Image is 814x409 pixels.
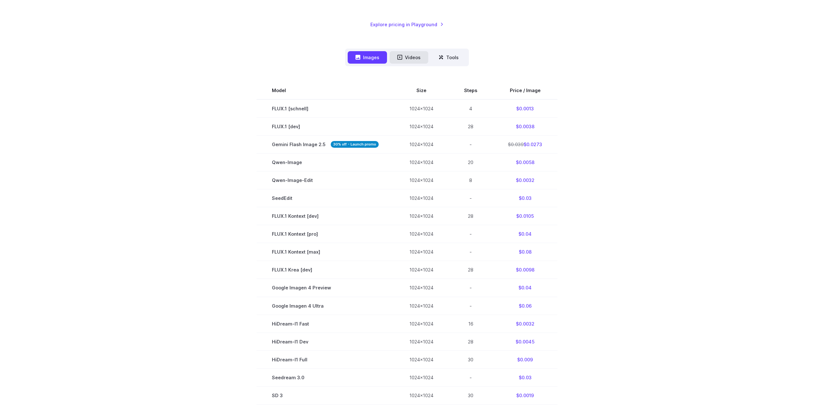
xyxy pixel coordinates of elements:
td: $0.08 [493,243,557,261]
td: $0.0105 [493,207,557,225]
th: Size [394,82,449,99]
td: FLUX.1 Krea [dev] [257,261,394,279]
td: HiDream-I1 Full [257,350,394,368]
td: 30 [449,350,493,368]
td: FLUX.1 Kontext [dev] [257,207,394,225]
td: 4 [449,99,493,118]
td: 28 [449,207,493,225]
td: SD 3 [257,386,394,404]
a: Explore pricing in Playground [370,21,444,28]
td: 8 [449,171,493,189]
td: $0.0058 [493,153,557,171]
td: 1024x1024 [394,297,449,315]
td: 16 [449,315,493,333]
td: 1024x1024 [394,386,449,404]
td: FLUX.1 Kontext [max] [257,243,394,261]
td: SeedEdit [257,189,394,207]
td: $0.0019 [493,386,557,404]
td: $0.0013 [493,99,557,118]
th: Price / Image [493,82,557,99]
td: 1024x1024 [394,243,449,261]
td: Google Imagen 4 Ultra [257,297,394,315]
td: 1024x1024 [394,333,449,350]
td: 1024x1024 [394,189,449,207]
td: $0.009 [493,350,557,368]
td: $0.03 [493,189,557,207]
td: $0.0032 [493,171,557,189]
td: 1024x1024 [394,171,449,189]
td: $0.04 [493,279,557,297]
td: Google Imagen 4 Preview [257,279,394,297]
button: Videos [390,51,428,64]
td: 1024x1024 [394,153,449,171]
td: 28 [449,118,493,136]
span: Gemini Flash Image 2.5 [272,141,379,148]
td: - [449,368,493,386]
th: Steps [449,82,493,99]
td: $0.06 [493,297,557,315]
button: Images [348,51,387,64]
td: FLUX.1 [dev] [257,118,394,136]
strong: 30% off - Launch promo [331,141,379,148]
td: $0.0038 [493,118,557,136]
td: 1024x1024 [394,207,449,225]
td: $0.0098 [493,261,557,279]
td: Qwen-Image-Edit [257,171,394,189]
td: Seedream 3.0 [257,368,394,386]
td: 1024x1024 [394,315,449,333]
td: FLUX.1 [schnell] [257,99,394,118]
td: 28 [449,333,493,350]
td: HiDream-I1 Dev [257,333,394,350]
td: Qwen-Image [257,153,394,171]
td: FLUX.1 Kontext [pro] [257,225,394,243]
td: 1024x1024 [394,99,449,118]
button: Tools [431,51,466,64]
td: 30 [449,386,493,404]
td: - [449,189,493,207]
td: 1024x1024 [394,225,449,243]
td: 1024x1024 [394,261,449,279]
td: 1024x1024 [394,136,449,153]
td: 1024x1024 [394,350,449,368]
td: - [449,136,493,153]
td: 1024x1024 [394,279,449,297]
td: 28 [449,261,493,279]
td: 20 [449,153,493,171]
td: $0.03 [493,368,557,386]
td: 1024x1024 [394,368,449,386]
td: - [449,225,493,243]
td: $0.0273 [493,136,557,153]
s: $0.039 [508,142,524,147]
td: - [449,279,493,297]
td: $0.0032 [493,315,557,333]
td: $0.04 [493,225,557,243]
th: Model [257,82,394,99]
td: HiDream-I1 Fast [257,315,394,333]
td: 1024x1024 [394,118,449,136]
td: - [449,243,493,261]
td: - [449,297,493,315]
td: $0.0045 [493,333,557,350]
